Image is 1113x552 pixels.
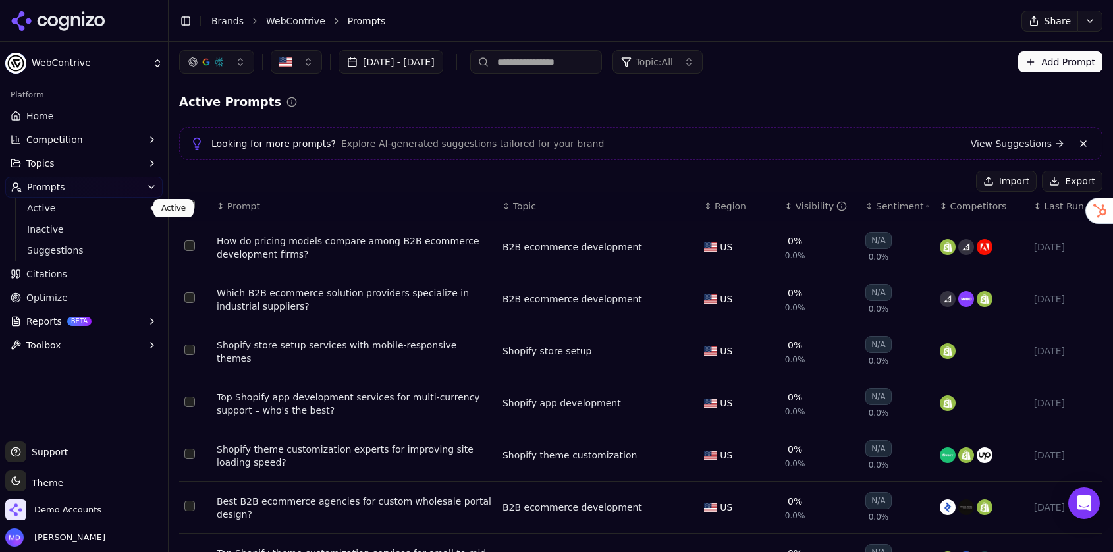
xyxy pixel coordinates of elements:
span: US [720,449,732,462]
span: 0.0% [869,512,889,522]
div: ↕Sentiment [865,200,929,213]
img: US flag [704,242,717,252]
div: N/A [865,388,891,405]
a: Shopify store setup services with mobile-responsive themes [217,339,492,365]
a: B2B ecommerce development [502,292,642,306]
div: N/A [865,440,891,457]
img: United States [279,55,292,69]
div: ↕Competitors [940,200,1023,213]
img: shopify [940,343,956,359]
span: US [720,397,732,410]
a: Inactive [22,220,147,238]
div: N/A [865,232,891,249]
button: Select row 5 [184,449,195,459]
span: BETA [67,317,92,326]
div: Platform [5,84,163,105]
button: Select row 6 [184,501,195,511]
img: Demo Accounts [5,499,26,520]
div: [DATE] [1034,501,1097,514]
button: Select row 2 [184,292,195,303]
button: ReportsBETA [5,311,163,332]
span: Suggestions [27,244,142,257]
span: 0.0% [785,302,805,313]
a: View Suggestions [971,137,1065,150]
img: shopify [977,291,992,307]
th: Topic [497,192,699,221]
div: Sentiment [876,200,929,213]
span: WebContrive [32,57,147,69]
th: brandMentionRate [780,192,861,221]
a: Which B2B ecommerce solution providers specialize in industrial suppliers? [217,287,492,313]
div: 0% [788,495,802,508]
span: Support [26,445,68,458]
p: Active [161,203,186,213]
button: Prompts [5,177,163,198]
img: US flag [704,451,717,460]
div: Open Intercom Messenger [1068,487,1100,519]
div: [DATE] [1034,240,1097,254]
div: [DATE] [1034,345,1097,358]
span: Topic: All [636,55,673,69]
a: Shopify theme customization [502,449,637,462]
img: shopify [958,447,974,463]
img: US flag [704,294,717,304]
span: Home [26,109,53,123]
a: Shopify theme customization experts for improving site loading speed? [217,443,492,469]
button: Select row 1 [184,240,195,251]
span: 0.0% [785,458,805,469]
span: Theme [26,478,63,488]
div: [DATE] [1034,449,1097,462]
span: Optimize [26,291,68,304]
span: 0.0% [785,354,805,365]
span: Inactive [27,223,142,236]
button: Share [1021,11,1077,32]
div: N/A [865,284,891,301]
span: Prompts [348,14,386,28]
th: sentiment [860,192,934,221]
a: Suggestions [22,241,147,260]
span: Topic [513,200,536,213]
span: Last Run [1044,200,1083,213]
span: US [720,345,732,358]
img: US flag [704,346,717,356]
a: Top Shopify app development services for multi-currency support – who's the best? [217,391,492,417]
th: Region [699,192,780,221]
img: woocommerce [958,291,974,307]
div: 0% [788,339,802,352]
div: [DATE] [1034,292,1097,306]
span: Citations [26,267,67,281]
span: Competitors [950,200,1006,213]
th: Competitors [935,192,1029,221]
span: 0.0% [785,511,805,521]
button: Import [976,171,1037,192]
img: fiverr [940,447,956,463]
img: shopify [940,395,956,411]
button: Open organization switcher [5,499,101,520]
button: Topics [5,153,163,174]
div: 0% [788,235,802,248]
a: Citations [5,263,163,285]
span: Reports [26,315,62,328]
div: N/A [865,336,891,353]
img: toptal [940,499,956,515]
div: Best B2B ecommerce agencies for custom wholesale portal design? [217,495,492,521]
button: Competition [5,129,163,150]
a: Shopify app development [502,397,621,410]
span: 0.0% [869,252,889,262]
span: 0.0% [785,406,805,417]
div: 0% [788,391,802,404]
div: ↕Visibility [785,200,855,213]
button: Toolbox [5,335,163,356]
img: upwork [977,447,992,463]
img: absolute web [958,499,974,515]
a: B2B ecommerce development [502,240,642,254]
img: shopify [977,499,992,515]
div: 0% [788,287,802,300]
a: Home [5,105,163,126]
a: How do pricing models compare among B2B ecommerce development firms? [217,235,492,261]
div: N/A [865,492,891,509]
